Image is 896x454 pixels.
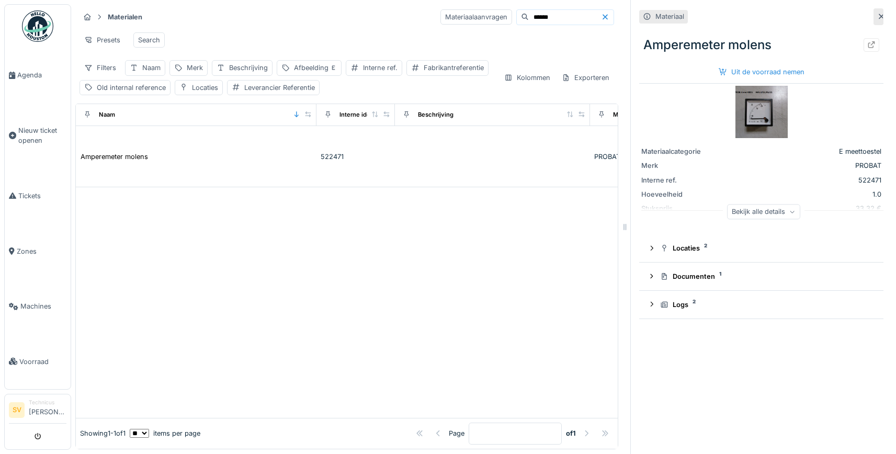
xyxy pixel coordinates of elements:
div: Leverancier Referentie [244,83,315,93]
a: Nieuw ticket openen [5,103,71,168]
div: Interne ref. [641,175,720,185]
div: Fabrikantreferentie [424,63,484,73]
div: Locaties [192,83,218,93]
div: Uit de voorraad nemen [714,65,809,79]
a: Voorraad [5,334,71,390]
div: Filters [80,60,121,75]
div: Showing 1 - 1 of 1 [80,428,126,438]
div: Logs [660,300,871,310]
div: Amperemeter molens [639,31,883,59]
div: Documenten [660,271,871,281]
div: Bekijk alle details [727,204,800,219]
a: Tickets [5,168,71,224]
div: 522471 [724,175,881,185]
span: Machines [20,301,66,311]
summary: Locaties2 [643,239,879,258]
div: Presets [80,32,125,48]
div: Afbeelding [294,63,337,73]
div: Interne identificator [339,110,396,119]
summary: Logs2 [643,295,879,314]
div: Materiaalcategorie [641,146,720,156]
div: Beschrijving [418,110,453,119]
strong: of 1 [566,428,576,438]
div: 1.0 [724,189,881,199]
span: Nieuw ticket openen [18,126,66,145]
span: Tickets [18,191,66,201]
summary: Documenten1 [643,267,879,286]
div: Amperemeter molens [81,152,148,162]
img: Amperemeter molens [735,86,788,138]
div: Merk [641,161,720,171]
div: PROBAT [724,161,881,171]
a: SV Technicus[PERSON_NAME] [9,399,66,424]
span: Agenda [17,70,66,80]
li: SV [9,402,25,418]
div: Old internal reference [97,83,166,93]
div: Technicus [29,399,66,406]
span: Zones [17,246,66,256]
div: Materiaal [655,12,684,21]
span: Voorraad [19,357,66,367]
div: Naam [99,110,115,119]
div: Materiaalaanvragen [440,9,512,25]
div: PROBAT [594,152,664,162]
div: Beschrijving [229,63,268,73]
div: Kolommen [500,70,555,85]
div: Locaties [660,243,871,253]
div: Hoeveelheid [641,189,720,199]
strong: Materialen [104,12,146,22]
div: Page [449,428,464,438]
div: Interne ref. [363,63,398,73]
div: items per page [130,428,200,438]
div: Search [138,35,160,45]
div: Merk [613,110,627,119]
img: Badge_color-CXgf-gQk.svg [22,10,53,42]
a: Agenda [5,48,71,103]
li: [PERSON_NAME] [29,399,66,421]
a: Zones [5,223,71,279]
a: Machines [5,279,71,334]
div: Exporteren [557,70,614,85]
div: Naam [142,63,161,73]
div: 522471 [321,152,391,162]
div: Merk [187,63,203,73]
div: E meettoestel [724,146,881,156]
